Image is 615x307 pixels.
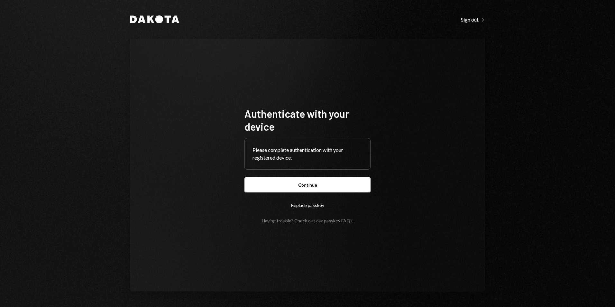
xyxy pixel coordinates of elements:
[244,107,371,133] h1: Authenticate with your device
[262,218,353,223] div: Having trouble? Check out our .
[244,177,371,192] button: Continue
[252,146,363,162] div: Please complete authentication with your registered device.
[324,218,353,224] a: passkey FAQs
[461,16,485,23] a: Sign out
[244,198,371,213] button: Replace passkey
